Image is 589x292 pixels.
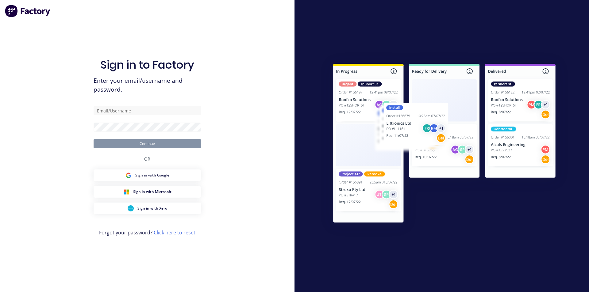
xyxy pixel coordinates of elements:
img: Google Sign in [125,172,132,178]
button: Google Sign inSign in with Google [94,169,201,181]
div: OR [144,148,150,169]
img: Factory [5,5,51,17]
a: Click here to reset [154,229,195,236]
input: Email/Username [94,106,201,115]
span: Forgot your password? [99,229,195,236]
button: Continue [94,139,201,148]
img: Xero Sign in [128,205,134,211]
span: Sign in with Xero [137,206,167,211]
span: Enter your email/username and password. [94,76,201,94]
span: Sign in with Microsoft [133,189,171,195]
button: Microsoft Sign inSign in with Microsoft [94,186,201,198]
span: Sign in with Google [135,173,169,178]
h1: Sign in to Factory [100,58,194,71]
img: Sign in [320,51,569,237]
button: Xero Sign inSign in with Xero [94,203,201,214]
img: Microsoft Sign in [123,189,129,195]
